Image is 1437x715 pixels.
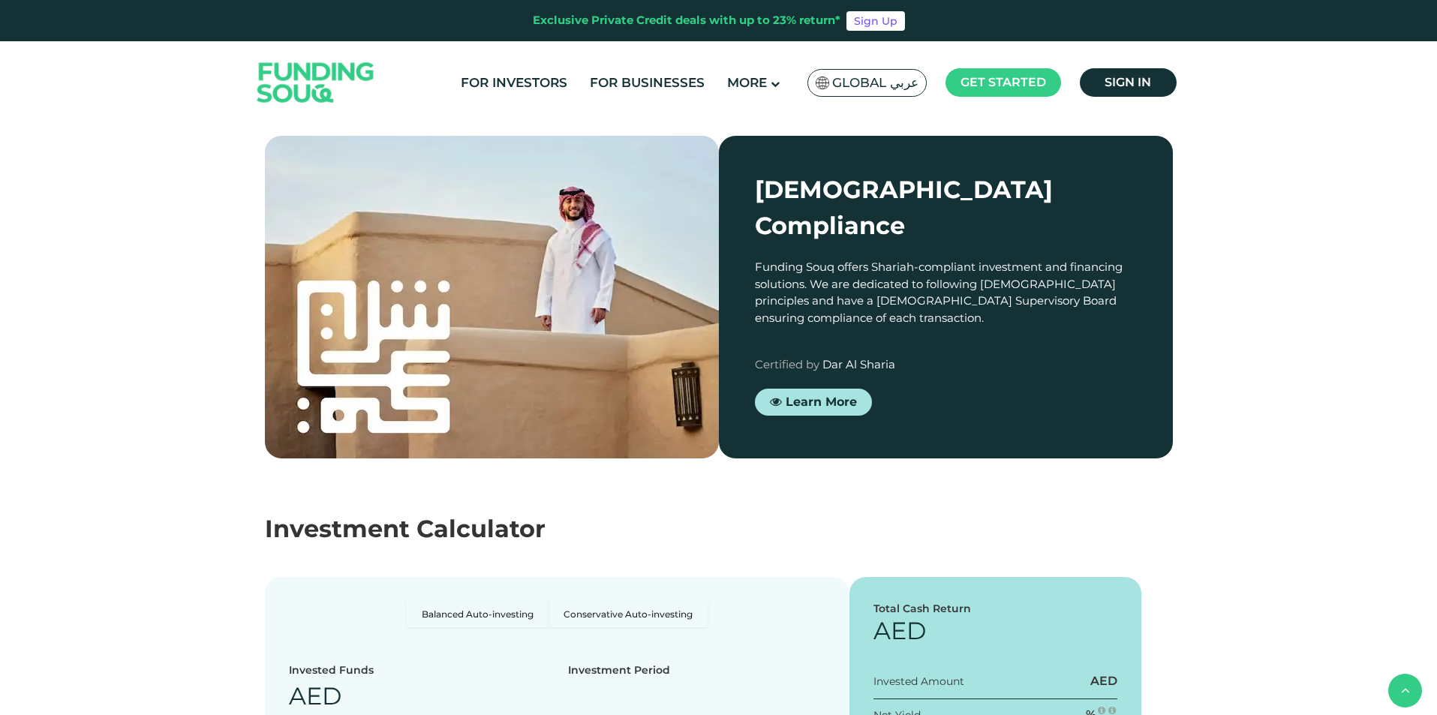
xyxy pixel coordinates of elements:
[549,601,708,627] label: Conservative Auto-investing
[265,514,410,543] span: Investment
[586,71,708,95] a: For Businesses
[1105,75,1151,89] span: Sign in
[1098,706,1105,715] i: 15 forecasted net yield ~ 23% IRR
[755,388,872,415] a: Learn More
[727,75,767,90] span: More
[816,77,829,89] img: SA Flag
[568,662,670,678] div: Investment Period
[873,673,964,689] div: Invested Amount
[822,357,895,371] span: Dar Al Sharia
[1388,674,1422,707] button: back
[457,71,571,95] a: For Investors
[289,662,374,678] div: Invested Funds
[873,601,1118,617] div: Total Cash Return
[265,136,719,458] img: shariah-img
[755,357,819,371] span: Certified by
[873,616,926,645] span: AED
[1080,68,1177,97] a: Sign in
[755,172,1137,244] div: [DEMOGRAPHIC_DATA] Compliance
[242,45,389,121] img: Logo
[786,394,857,408] span: Learn More
[846,11,905,31] a: Sign Up
[832,74,918,92] span: Global عربي
[533,12,840,29] div: Exclusive Private Credit deals with up to 23% return*
[416,514,546,543] span: Calculator
[407,601,708,627] div: Basic radio toggle button group
[407,601,549,627] label: Balanced Auto-investing
[755,259,1137,326] div: Funding Souq offers Shariah-compliant investment and financing solutions. We are dedicated to fol...
[961,75,1046,89] span: Get started
[1090,674,1117,688] span: AED
[1108,706,1116,715] i: 10 forecasted net yield ~ 19.6% IRR
[289,681,341,710] span: AED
